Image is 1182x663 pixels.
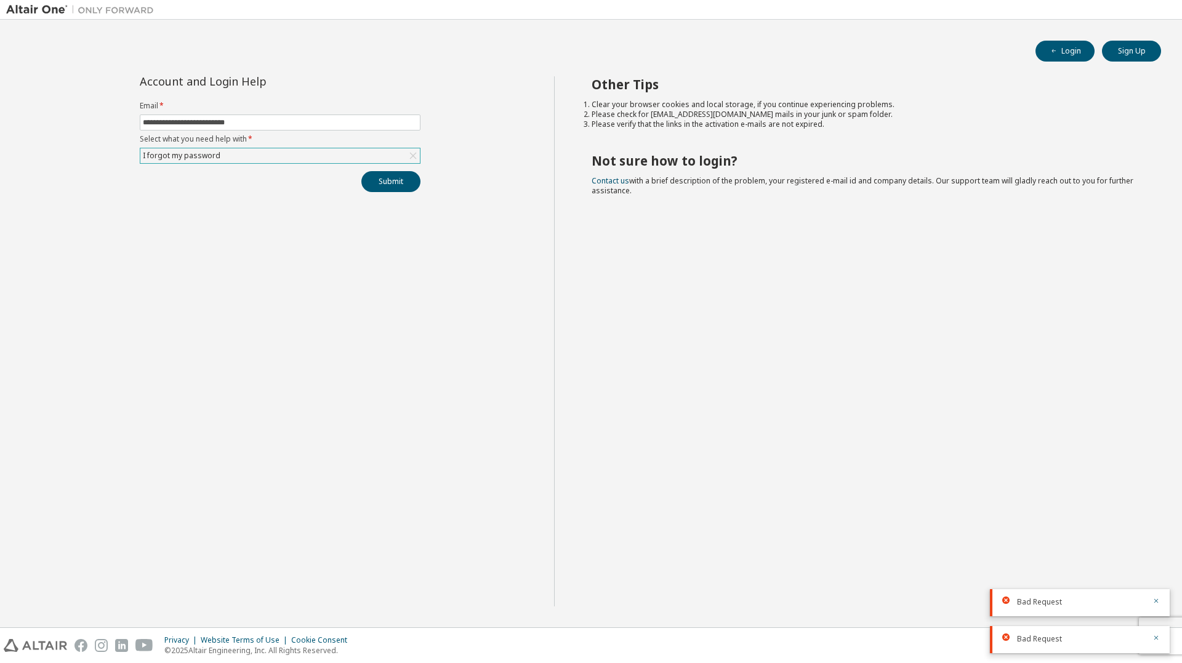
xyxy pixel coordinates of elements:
button: Submit [361,171,420,192]
img: Altair One [6,4,160,16]
div: I forgot my password [140,148,420,163]
p: © 2025 Altair Engineering, Inc. All Rights Reserved. [164,645,355,656]
h2: Other Tips [592,76,1140,92]
img: youtube.svg [135,639,153,652]
li: Please verify that the links in the activation e-mails are not expired. [592,119,1140,129]
span: Bad Request [1017,597,1062,607]
li: Please check for [EMAIL_ADDRESS][DOMAIN_NAME] mails in your junk or spam folder. [592,110,1140,119]
img: instagram.svg [95,639,108,652]
label: Select what you need help with [140,134,420,144]
img: linkedin.svg [115,639,128,652]
div: Privacy [164,635,201,645]
a: Contact us [592,175,629,186]
button: Login [1035,41,1095,62]
img: facebook.svg [74,639,87,652]
div: Account and Login Help [140,76,364,86]
div: Cookie Consent [291,635,355,645]
div: Website Terms of Use [201,635,291,645]
h2: Not sure how to login? [592,153,1140,169]
div: I forgot my password [141,149,222,163]
li: Clear your browser cookies and local storage, if you continue experiencing problems. [592,100,1140,110]
img: altair_logo.svg [4,639,67,652]
label: Email [140,101,420,111]
button: Sign Up [1102,41,1161,62]
span: with a brief description of the problem, your registered e-mail id and company details. Our suppo... [592,175,1133,196]
span: Bad Request [1017,634,1062,644]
